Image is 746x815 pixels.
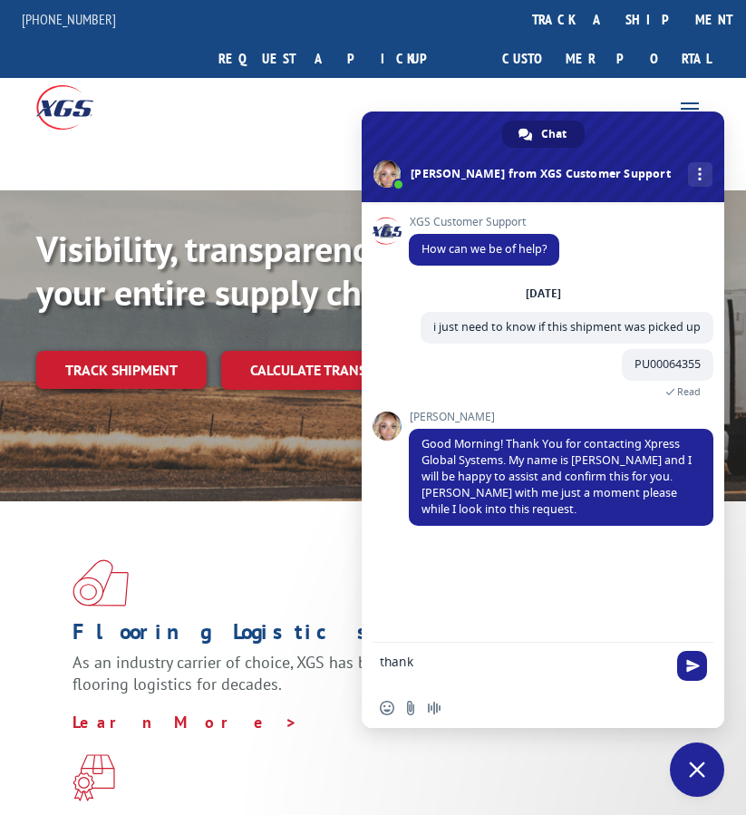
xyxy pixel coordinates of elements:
img: xgs-icon-total-supply-chain-intelligence-red [73,559,129,606]
span: [PERSON_NAME] [409,411,713,423]
a: Close chat [670,742,724,797]
span: Insert an emoji [380,701,394,715]
a: Request a pickup [205,39,467,78]
span: How can we be of help? [421,241,547,257]
span: XGS Customer Support [409,216,559,228]
a: Track shipment [36,351,207,389]
a: [PHONE_NUMBER] [22,10,116,28]
span: As an industry carrier of choice, XGS has brought innovation and dedication to flooring logistics... [73,652,624,694]
span: Chat [541,121,567,148]
a: Customer Portal [489,39,724,78]
span: Read [677,385,701,398]
span: Send a file [403,701,418,715]
a: Calculate transit time [221,351,441,390]
span: i just need to know if this shipment was picked up [433,319,701,335]
img: xgs-icon-focused-on-flooring-red [73,754,115,801]
b: Visibility, transparency, and control for your entire supply chain. [36,225,625,315]
span: Audio message [427,701,441,715]
span: Good Morning! Thank You for contacting Xpress Global Systems. My name is [PERSON_NAME] and I will... [421,436,692,517]
a: Chat [502,121,585,148]
span: PU00064355 [635,356,701,372]
textarea: Compose your message... [380,643,670,688]
a: Learn More > [73,712,298,733]
h1: Flooring Logistics Solutions [73,621,660,652]
div: [DATE] [526,288,561,299]
span: Send [677,651,707,681]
